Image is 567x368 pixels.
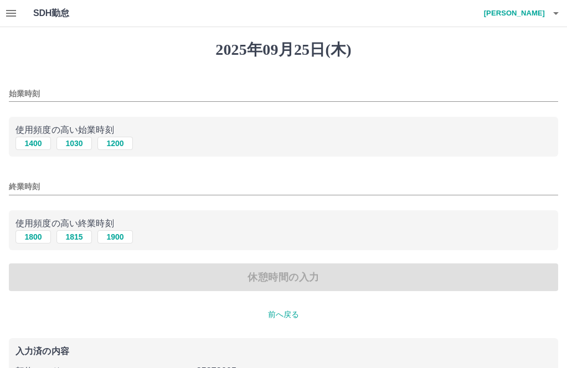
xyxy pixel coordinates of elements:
[56,230,92,243] button: 1815
[9,309,558,320] p: 前へ戻る
[16,217,551,230] p: 使用頻度の高い終業時刻
[16,123,551,137] p: 使用頻度の高い始業時刻
[9,40,558,59] h1: 2025年09月25日(木)
[56,137,92,150] button: 1030
[97,230,133,243] button: 1900
[16,230,51,243] button: 1800
[16,347,551,356] p: 入力済の内容
[16,137,51,150] button: 1400
[97,137,133,150] button: 1200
